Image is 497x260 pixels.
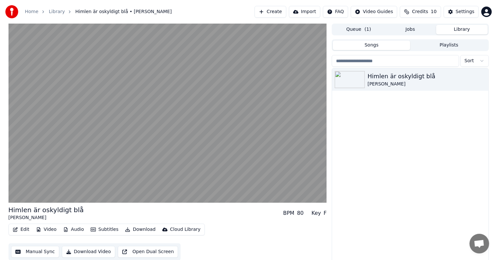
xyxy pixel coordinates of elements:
span: Sort [465,58,474,64]
button: Jobs [384,25,436,34]
div: Key [311,209,321,217]
span: Credits [412,9,428,15]
button: Library [436,25,488,34]
a: Open chat [470,234,489,253]
button: Download [122,225,158,234]
button: Songs [333,41,410,50]
button: FAQ [323,6,348,18]
a: Home [25,9,38,15]
button: Video Guides [351,6,397,18]
button: Video [33,225,59,234]
div: [PERSON_NAME] [367,81,486,87]
button: Create [255,6,286,18]
a: Library [49,9,65,15]
div: Settings [456,9,474,15]
nav: breadcrumb [25,9,172,15]
button: Open Dual Screen [118,246,178,258]
button: Queue [333,25,384,34]
span: 10 [431,9,437,15]
div: [PERSON_NAME] [9,214,84,221]
button: Credits10 [400,6,441,18]
button: Edit [10,225,32,234]
img: youka [5,5,18,18]
div: Himlen är oskyldigt blå [367,72,486,81]
span: ( 1 ) [364,26,371,33]
button: Manual Sync [11,246,59,258]
button: Audio [61,225,87,234]
div: BPM [283,209,294,217]
span: Himlen är oskyldigt blå • [PERSON_NAME] [75,9,172,15]
button: Subtitles [88,225,121,234]
div: Himlen är oskyldigt blå [9,205,84,214]
button: Settings [444,6,479,18]
div: Cloud Library [170,226,201,233]
div: 80 [297,209,304,217]
button: Download Video [62,246,115,258]
div: F [324,209,327,217]
button: Playlists [410,41,488,50]
button: Import [289,6,320,18]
